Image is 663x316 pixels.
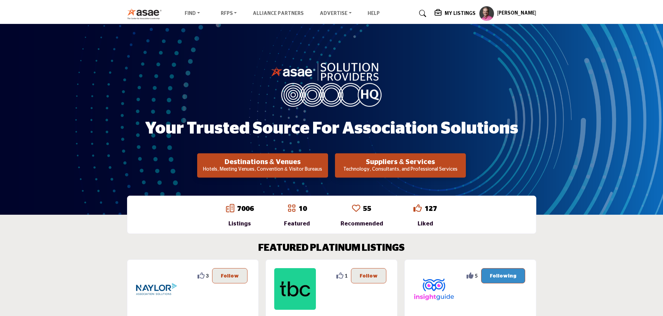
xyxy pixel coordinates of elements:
a: Help [368,11,380,16]
h2: Destinations & Venues [199,158,326,166]
div: My Listings [435,9,476,18]
a: Go to Featured [287,204,296,214]
img: Insight Guide LLC [413,268,455,310]
p: Hotels, Meeting Venues, Convention & Visitor Bureaus [199,166,326,173]
button: Show hide supplier dropdown [479,6,494,21]
h5: [PERSON_NAME] [497,10,536,17]
img: Site Logo [127,8,166,19]
h1: Your Trusted Source for Association Solutions [145,118,518,139]
a: RFPs [216,9,242,18]
p: Follow [221,272,239,280]
div: Featured [284,220,310,228]
button: Follow [351,268,386,283]
a: Alliance Partners [253,11,304,16]
a: Advertise [315,9,356,18]
img: image [271,61,392,107]
a: 127 [425,205,437,212]
button: Following [481,268,525,283]
a: Find [180,9,205,18]
a: 7006 [237,205,254,212]
span: 3 [206,272,209,279]
a: 10 [299,205,307,212]
span: 5 [475,272,478,279]
a: Go to Recommended [352,204,360,214]
p: Technology, Consultants, and Professional Services [337,166,464,173]
a: 55 [363,205,371,212]
div: Recommended [341,220,383,228]
h5: My Listings [445,10,476,17]
button: Destinations & Venues Hotels, Meeting Venues, Convention & Visitor Bureaus [197,153,328,178]
i: Go to Liked [413,204,422,212]
p: Following [490,272,517,280]
img: The Brand Consultancy [274,268,316,310]
span: 1 [345,272,347,279]
button: Follow [212,268,247,283]
img: Naylor Association Solutions [136,268,177,310]
div: Liked [413,220,437,228]
p: Follow [360,272,378,280]
h2: FEATURED PLATINUM LISTINGS [258,242,405,254]
a: Search [412,8,431,19]
button: Suppliers & Services Technology, Consultants, and Professional Services [335,153,466,178]
h2: Suppliers & Services [337,158,464,166]
div: Listings [226,220,254,228]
